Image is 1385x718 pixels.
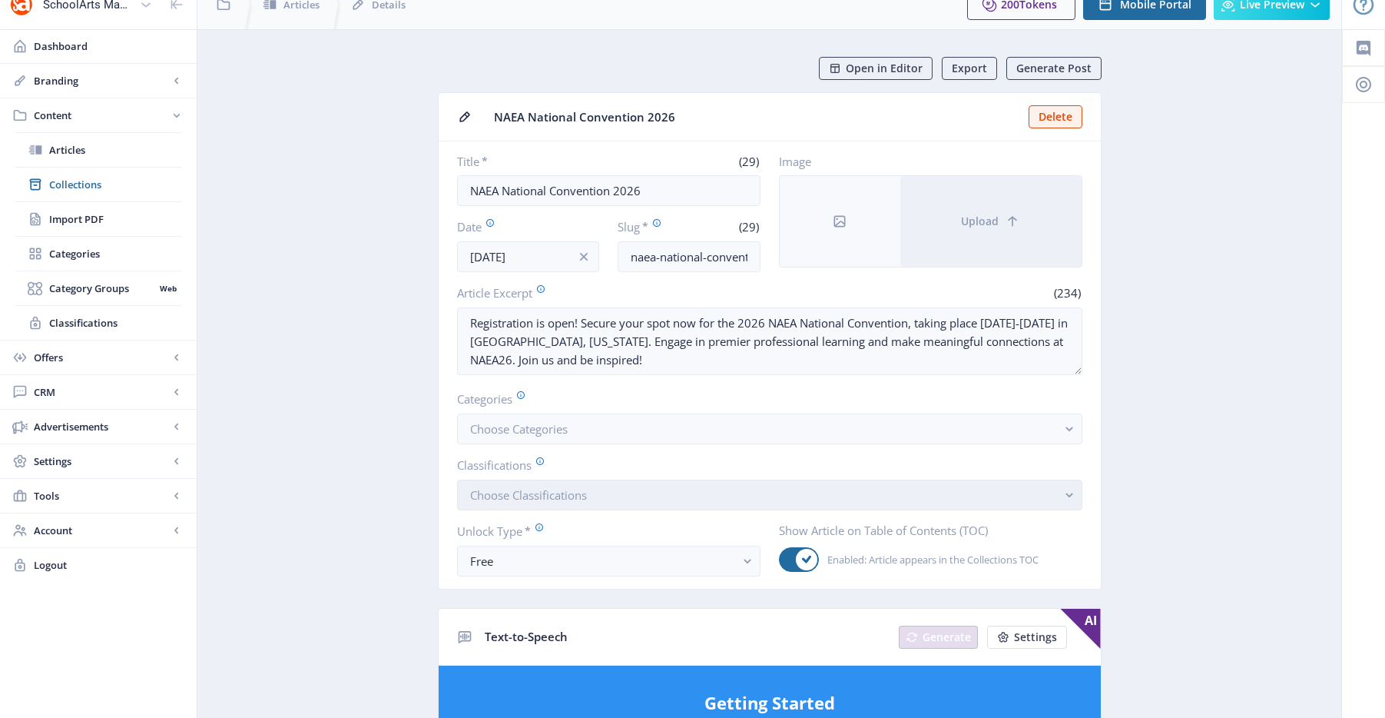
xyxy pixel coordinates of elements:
[470,552,735,570] div: Free
[34,488,169,504] span: Tools
[1006,57,1102,80] button: Generate Post
[779,523,1070,538] label: Show Article on Table of Contents (TOC)
[457,218,588,235] label: Date
[618,241,760,272] input: this-is-how-a-slug-looks-like
[49,211,181,227] span: Import PDF
[15,133,181,167] a: Articles
[34,38,184,54] span: Dashboard
[737,154,760,169] span: (29)
[568,241,599,272] button: info
[779,154,1070,169] label: Image
[952,62,987,75] span: Export
[49,177,181,192] span: Collections
[494,109,1019,125] span: NAEA National Convention 2026
[900,176,1082,267] button: Upload
[819,550,1039,569] span: Enabled: Article appears in the Collections TOC
[15,168,181,201] a: Collections
[457,175,760,206] input: Type Article Title ...
[457,241,600,272] input: Publishing Date
[457,480,1082,510] button: Choose Classifications
[1061,609,1101,649] span: AI
[34,384,169,400] span: CRM
[457,523,748,540] label: Unlock Type
[154,281,181,296] nb-badge: Web
[15,202,181,236] a: Import PDF
[34,419,169,434] span: Advertisements
[923,631,971,643] span: Generate
[1052,285,1082,301] span: (234)
[470,487,587,503] span: Choose Classifications
[457,391,1070,407] label: Categories
[987,626,1067,649] button: Settings
[49,246,181,261] span: Categories
[49,315,181,331] span: Classifications
[457,457,1070,474] label: Classifications
[576,249,591,264] nb-icon: info
[846,62,923,75] span: Open in Editor
[618,218,683,235] label: Slug
[34,454,169,469] span: Settings
[470,421,568,437] span: Choose Categories
[34,73,169,88] span: Branding
[1014,631,1057,643] span: Settings
[890,626,978,649] a: New page
[34,557,184,573] span: Logout
[34,108,169,123] span: Content
[485,629,568,644] span: Text-to-Speech
[457,414,1082,444] button: Choose Categories
[819,57,933,80] button: Open in Editor
[978,626,1067,649] a: New page
[49,142,181,158] span: Articles
[15,271,181,305] a: Category GroupsWeb
[457,284,764,301] label: Article Excerpt
[457,154,603,169] label: Title
[961,215,999,228] span: Upload
[15,237,181,271] a: Categories
[1029,105,1082,128] button: Delete
[15,306,181,340] a: Classifications
[899,626,978,649] button: Generate
[457,546,760,577] button: Free
[34,523,169,538] span: Account
[737,219,760,234] span: (29)
[1016,62,1092,75] span: Generate Post
[49,281,154,296] span: Category Groups
[34,350,169,365] span: Offers
[942,57,997,80] button: Export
